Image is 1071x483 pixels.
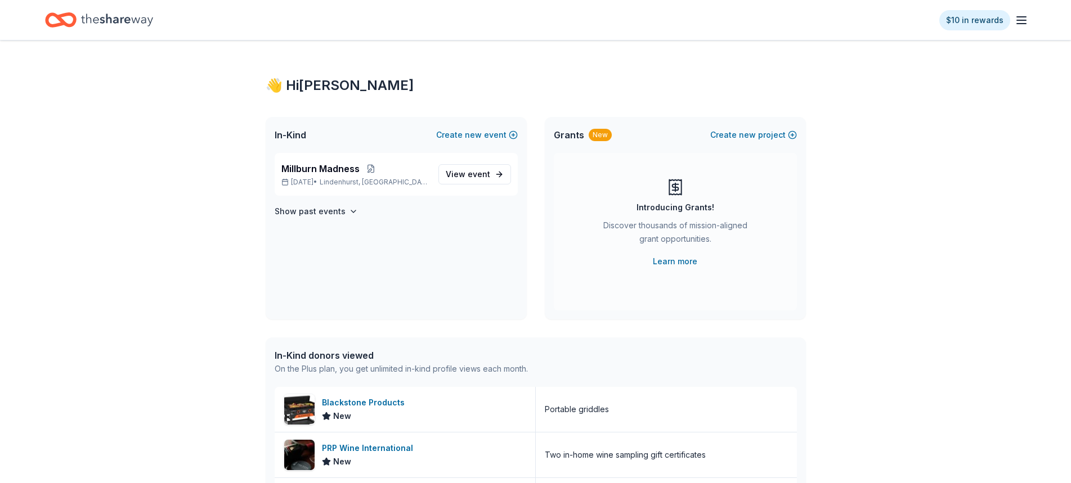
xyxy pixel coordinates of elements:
div: New [589,129,612,141]
h4: Show past events [275,205,346,218]
span: new [739,128,756,142]
a: Home [45,7,153,33]
span: View [446,168,490,181]
a: $10 in rewards [939,10,1010,30]
button: Createnewproject [710,128,797,142]
div: Blackstone Products [322,396,409,409]
span: new [465,128,482,142]
p: [DATE] • [281,178,429,187]
span: New [333,455,351,468]
span: event [468,169,490,179]
img: Image for Blackstone Products [284,394,315,425]
div: PRP Wine International [322,441,418,455]
span: Grants [554,128,584,142]
button: Show past events [275,205,358,218]
div: Introducing Grants! [637,201,714,214]
span: In-Kind [275,128,306,142]
span: Lindenhurst, [GEOGRAPHIC_DATA] [320,178,429,187]
a: Learn more [653,255,697,268]
div: Discover thousands of mission-aligned grant opportunities. [599,219,752,250]
div: On the Plus plan, you get unlimited in-kind profile views each month. [275,362,528,376]
button: Createnewevent [436,128,518,142]
div: Portable griddles [545,403,609,416]
span: New [333,409,351,423]
div: In-Kind donors viewed [275,349,528,362]
a: View event [438,164,511,184]
div: Two in-home wine sampling gift certificates [545,448,706,462]
img: Image for PRP Wine International [284,440,315,470]
div: 👋 Hi [PERSON_NAME] [266,76,806,94]
span: Millburn Madness [281,162,360,175]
